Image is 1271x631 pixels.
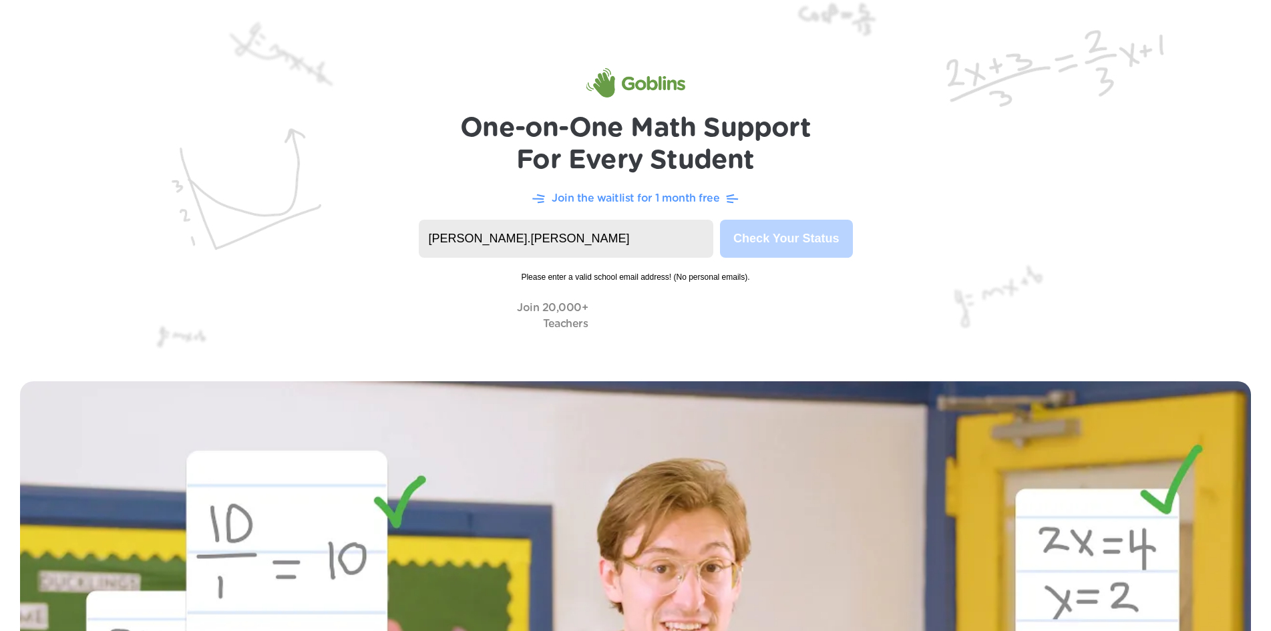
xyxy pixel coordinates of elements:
[517,300,588,332] p: Join 20,000+ Teachers
[552,190,719,206] p: Join the waitlist for 1 month free
[720,220,852,258] button: Check Your Status
[419,258,853,283] span: Please enter a valid school email address! (No personal emails).
[419,220,714,258] input: name@yourschool.org
[460,112,811,176] h1: One-on-One Math Support For Every Student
